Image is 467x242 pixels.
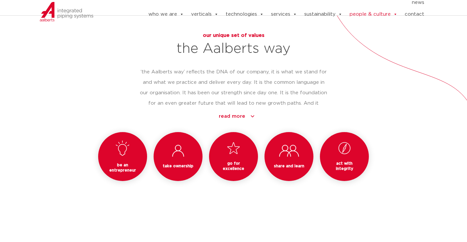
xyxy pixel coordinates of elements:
[140,67,327,129] p: ‘the Aalberts way’ reflects the DNA of our company, it is what we stand for and what we practice ...
[161,163,195,169] h3: take ownership
[191,8,218,21] a: verticals
[350,8,398,21] a: people & culture
[304,8,342,21] a: sustainability
[146,111,327,122] a: read more
[272,163,306,169] h3: share and learn
[140,41,327,56] h2: the Aalberts way
[405,8,424,21] a: contact
[148,8,184,21] a: who we are
[226,8,264,21] a: technologies
[203,33,264,38] span: our unique set of values
[328,161,361,171] h3: act with integrity
[271,8,297,21] a: services
[106,162,139,173] h3: be an entrepreneur
[217,161,250,171] h3: go for excellence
